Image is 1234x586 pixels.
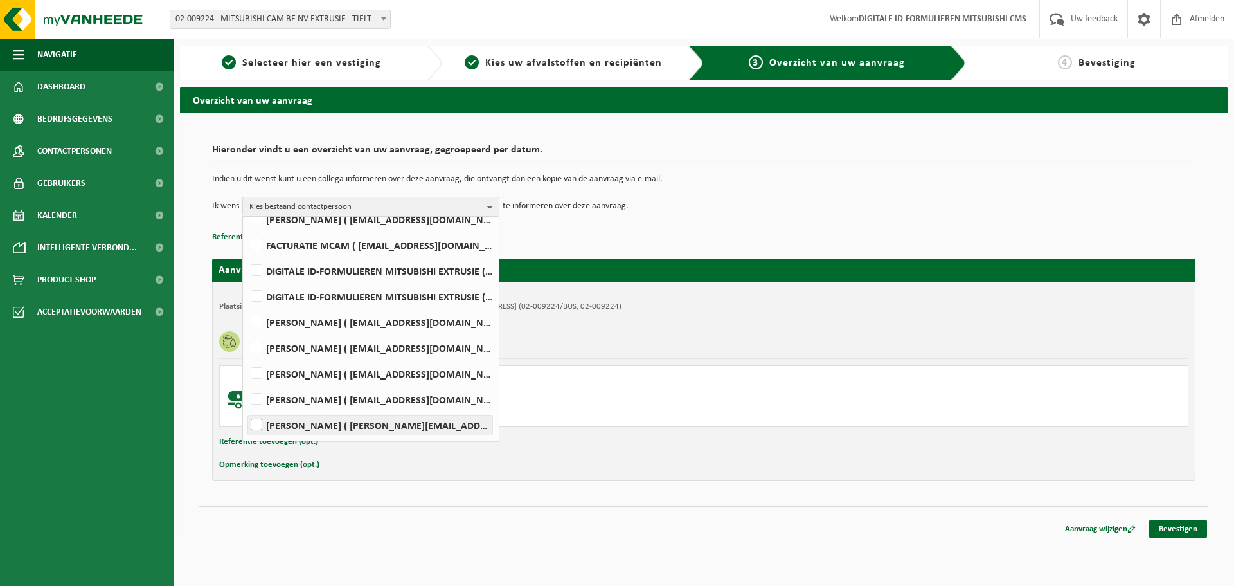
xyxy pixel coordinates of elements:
span: Bedrijfsgegevens [37,103,112,135]
span: Kalender [37,199,77,232]
h2: Hieronder vindt u een overzicht van uw aanvraag, gegroepeerd per datum. [212,145,1195,162]
label: [PERSON_NAME] ( [EMAIL_ADDRESS][DOMAIN_NAME] ) [248,313,492,332]
label: DIGITALE ID-FORMULIEREN MITSUBISHI EXTRUSIE (2) ( [EMAIL_ADDRESS][DOMAIN_NAME] ) [248,287,492,306]
a: Aanvraag wijzigen [1055,520,1145,538]
button: Referentie toevoegen (opt.) [212,229,311,246]
span: Intelligente verbond... [37,232,137,264]
strong: DIGITALE ID-FORMULIEREN MITSUBISHI CMS [859,14,1026,24]
button: Opmerking toevoegen (opt.) [219,457,319,473]
strong: Plaatsingsadres: [219,302,275,311]
h2: Overzicht van uw aanvraag [180,87,1228,112]
div: Leegmaken tank/vat/silo [278,393,755,403]
span: Gebruikers [37,167,85,199]
span: 2 [465,55,479,69]
label: [PERSON_NAME] ( [EMAIL_ADDRESS][DOMAIN_NAME] ) [248,210,492,229]
span: 02-009224 - MITSUBISHI CAM BE NV-EXTRUSIE - TIELT [170,10,390,28]
label: FACTURATIE MCAM ( [EMAIL_ADDRESS][DOMAIN_NAME] ) [248,235,492,255]
div: Aantal: 1 [278,410,755,420]
label: [PERSON_NAME] ( [PERSON_NAME][EMAIL_ADDRESS][DOMAIN_NAME] ) [248,416,492,435]
p: Ik wens [212,197,239,216]
span: 3 [749,55,763,69]
label: [PERSON_NAME] ( [EMAIL_ADDRESS][DOMAIN_NAME] ) [248,338,492,358]
img: BL-LQ-LV.png [226,372,265,411]
span: Product Shop [37,264,96,296]
p: te informeren over deze aanvraag. [503,197,629,216]
label: [PERSON_NAME] ( [EMAIL_ADDRESS][DOMAIN_NAME] ) [248,390,492,409]
span: Navigatie [37,39,77,71]
span: Kies uw afvalstoffen en recipiënten [485,58,662,68]
label: DIGITALE ID-FORMULIEREN MITSUBISHI EXTRUSIE ( [EMAIL_ADDRESS][DOMAIN_NAME] ) [248,261,492,280]
span: Acceptatievoorwaarden [37,296,141,328]
span: Contactpersonen [37,135,112,167]
span: 02-009224 - MITSUBISHI CAM BE NV-EXTRUSIE - TIELT [170,10,391,29]
span: Overzicht van uw aanvraag [769,58,905,68]
span: 4 [1058,55,1072,69]
strong: Aanvraag voor [DATE] [219,265,315,275]
span: Bevestiging [1078,58,1136,68]
span: Dashboard [37,71,85,103]
span: Selecteer hier een vestiging [242,58,381,68]
label: [PERSON_NAME] ( [EMAIL_ADDRESS][DOMAIN_NAME] ) [248,364,492,383]
a: 1Selecteer hier een vestiging [186,55,416,71]
button: Referentie toevoegen (opt.) [219,434,318,450]
p: Indien u dit wenst kunt u een collega informeren over deze aanvraag, die ontvangt dan een kopie v... [212,175,1195,184]
a: Bevestigen [1149,520,1207,538]
span: Kies bestaand contactpersoon [249,197,482,217]
span: 1 [222,55,236,69]
button: Kies bestaand contactpersoon [242,197,499,216]
a: 2Kies uw afvalstoffen en recipiënten [449,55,679,71]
